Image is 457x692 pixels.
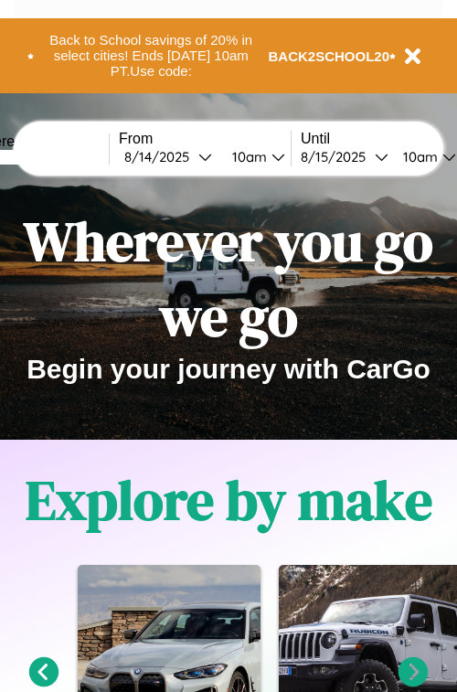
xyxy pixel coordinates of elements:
button: Back to School savings of 20% in select cities! Ends [DATE] 10am PT.Use code: [34,27,269,84]
b: BACK2SCHOOL20 [269,48,390,64]
div: 8 / 14 / 2025 [124,148,198,165]
button: 10am [218,147,291,166]
label: From [119,131,291,147]
button: 8/14/2025 [119,147,218,166]
div: 10am [223,148,271,165]
div: 8 / 15 / 2025 [301,148,375,165]
h1: Explore by make [26,463,432,538]
div: 10am [394,148,442,165]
